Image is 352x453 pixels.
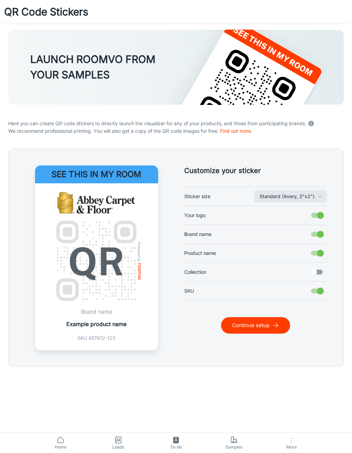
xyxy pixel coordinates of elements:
p: Example product name [66,320,126,328]
span: To-do [151,444,201,450]
span: Home [36,444,85,450]
span: Sticker size [184,193,210,200]
span: Samples [209,444,258,450]
h3: LAUNCH ROOMVO FROM YOUR SAMPLES [30,52,155,83]
h5: Customize your sticker [184,165,327,176]
p: We recommend professional printing. You will also get a copy of the QR code images for free. [8,127,344,135]
a: Samples [205,433,263,453]
button: Continue setup [221,317,290,334]
span: SKU [184,287,194,295]
img: Abbey Flooring & Design [53,192,141,214]
button: More [263,433,320,453]
span: Brand name [184,230,211,238]
h1: QR Code Stickers [4,4,88,20]
span: Your logo [184,212,206,219]
span: Leads [93,444,143,450]
img: QR Code Example [50,214,143,308]
a: To-do [147,433,205,453]
h4: See this in my room [35,165,158,183]
p: SKU 457812-123 [66,334,126,342]
span: More [267,444,316,450]
button: Sticker size [254,190,327,203]
span: Product name [184,249,216,257]
img: roomvo [138,263,141,280]
p: Brand name [66,308,126,316]
span: Collection [184,268,206,276]
a: Home [32,433,89,453]
span: Powered by [136,242,143,262]
p: Here you can create QR code stickers to directly launch the visualizer for any of your products, ... [8,118,344,127]
a: Leads [89,433,147,453]
a: Find out more. [220,128,252,134]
